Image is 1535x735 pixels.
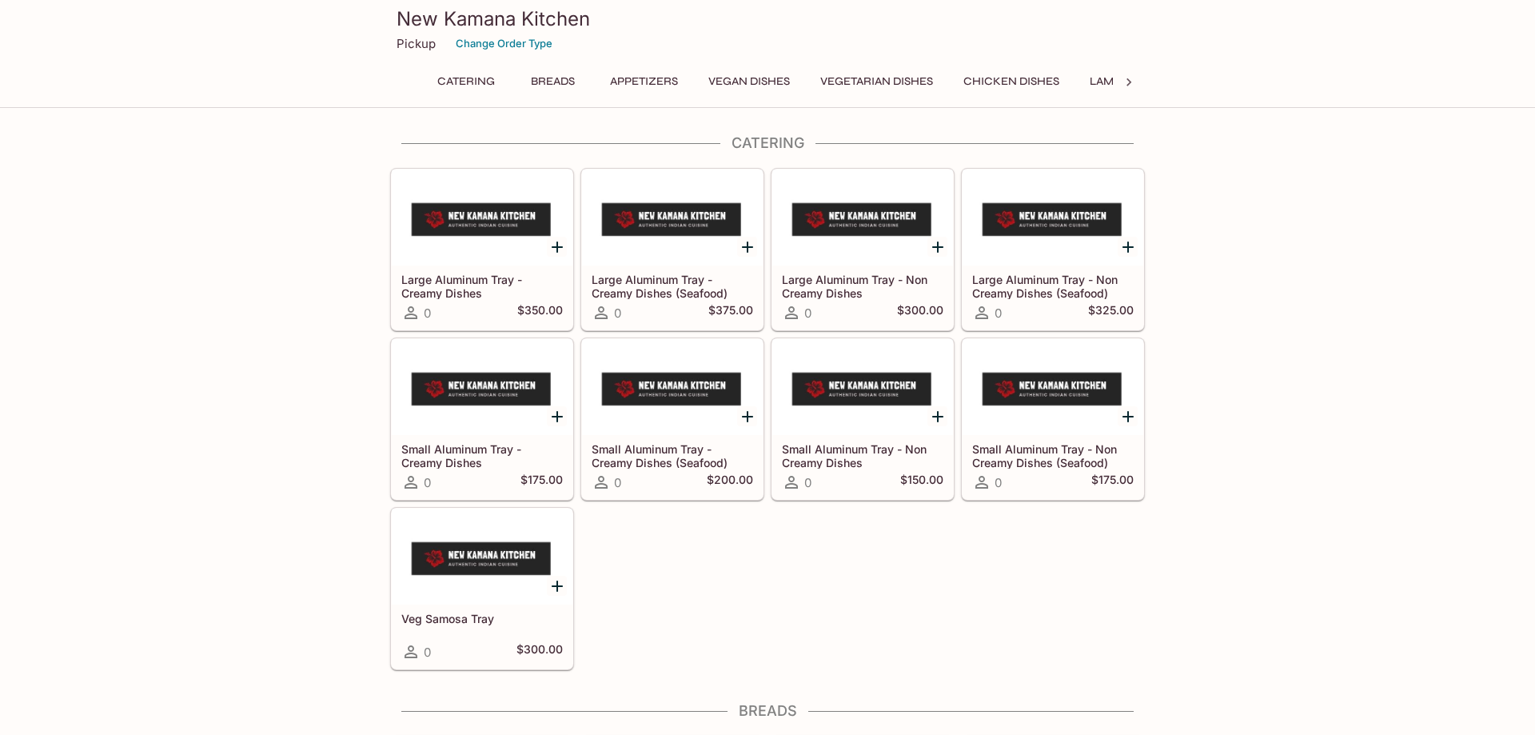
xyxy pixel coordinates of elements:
[424,475,431,490] span: 0
[391,338,573,500] a: Small Aluminum Tray - Creamy Dishes0$175.00
[581,338,764,500] a: Small Aluminum Tray - Creamy Dishes (Seafood)0$200.00
[401,273,563,299] h5: Large Aluminum Tray - Creamy Dishes
[782,442,943,469] h5: Small Aluminum Tray - Non Creamy Dishes
[962,338,1144,500] a: Small Aluminum Tray - Non Creamy Dishes (Seafood)0$175.00
[601,70,687,93] button: Appetizers
[900,473,943,492] h5: $150.00
[429,70,504,93] button: Catering
[897,303,943,322] h5: $300.00
[397,6,1138,31] h3: New Kamana Kitchen
[700,70,799,93] button: Vegan Dishes
[737,237,757,257] button: Add Large Aluminum Tray - Creamy Dishes (Seafood)
[804,306,811,321] span: 0
[927,237,947,257] button: Add Large Aluminum Tray - Non Creamy Dishes
[962,169,1144,330] a: Large Aluminum Tray - Non Creamy Dishes (Seafood)0$325.00
[771,169,954,330] a: Large Aluminum Tray - Non Creamy Dishes0$300.00
[582,170,763,266] div: Large Aluminum Tray - Creamy Dishes (Seafood)
[707,473,753,492] h5: $200.00
[547,237,567,257] button: Add Large Aluminum Tray - Creamy Dishes
[955,70,1068,93] button: Chicken Dishes
[401,612,563,625] h5: Veg Samosa Tray
[581,169,764,330] a: Large Aluminum Tray - Creamy Dishes (Seafood)0$375.00
[390,134,1145,152] h4: Catering
[392,339,572,435] div: Small Aluminum Tray - Creamy Dishes
[449,31,560,56] button: Change Order Type
[772,339,953,435] div: Small Aluminum Tray - Non Creamy Dishes
[963,339,1143,435] div: Small Aluminum Tray - Non Creamy Dishes (Seafood)
[614,306,621,321] span: 0
[972,442,1134,469] h5: Small Aluminum Tray - Non Creamy Dishes (Seafood)
[391,169,573,330] a: Large Aluminum Tray - Creamy Dishes0$350.00
[1088,303,1134,322] h5: $325.00
[592,442,753,469] h5: Small Aluminum Tray - Creamy Dishes (Seafood)
[1118,406,1138,426] button: Add Small Aluminum Tray - Non Creamy Dishes (Seafood)
[424,306,431,321] span: 0
[1091,473,1134,492] h5: $175.00
[390,702,1145,720] h4: Breads
[424,645,431,660] span: 0
[392,170,572,266] div: Large Aluminum Tray - Creamy Dishes
[708,303,753,322] h5: $375.00
[1118,237,1138,257] button: Add Large Aluminum Tray - Non Creamy Dishes (Seafood)
[547,576,567,596] button: Add Veg Samosa Tray
[995,306,1002,321] span: 0
[547,406,567,426] button: Add Small Aluminum Tray - Creamy Dishes
[517,303,563,322] h5: $350.00
[614,475,621,490] span: 0
[592,273,753,299] h5: Large Aluminum Tray - Creamy Dishes (Seafood)
[772,170,953,266] div: Large Aluminum Tray - Non Creamy Dishes
[391,508,573,669] a: Veg Samosa Tray0$300.00
[401,442,563,469] h5: Small Aluminum Tray - Creamy Dishes
[963,170,1143,266] div: Large Aluminum Tray - Non Creamy Dishes (Seafood)
[520,473,563,492] h5: $175.00
[782,273,943,299] h5: Large Aluminum Tray - Non Creamy Dishes
[804,475,811,490] span: 0
[771,338,954,500] a: Small Aluminum Tray - Non Creamy Dishes0$150.00
[397,36,436,51] p: Pickup
[582,339,763,435] div: Small Aluminum Tray - Creamy Dishes (Seafood)
[737,406,757,426] button: Add Small Aluminum Tray - Creamy Dishes (Seafood)
[927,406,947,426] button: Add Small Aluminum Tray - Non Creamy Dishes
[972,273,1134,299] h5: Large Aluminum Tray - Non Creamy Dishes (Seafood)
[995,475,1002,490] span: 0
[811,70,942,93] button: Vegetarian Dishes
[392,509,572,605] div: Veg Samosa Tray
[1081,70,1172,93] button: Lamb Dishes
[516,642,563,661] h5: $300.00
[516,70,588,93] button: Breads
